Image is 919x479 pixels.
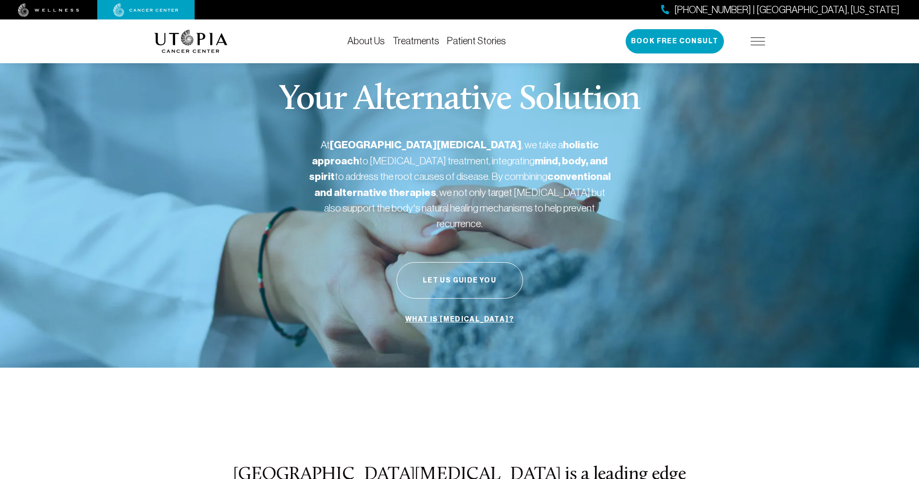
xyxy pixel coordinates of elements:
img: cancer center [113,3,179,17]
p: At , we take a to [MEDICAL_DATA] treatment, integrating to address the root causes of disease. By... [309,137,611,231]
button: Book Free Consult [626,29,724,53]
strong: [GEOGRAPHIC_DATA][MEDICAL_DATA] [330,139,522,151]
a: Treatments [393,35,439,46]
img: wellness [18,3,79,17]
a: Patient Stories [447,35,506,46]
img: icon-hamburger [751,37,765,45]
a: About Us [347,35,385,46]
a: [PHONE_NUMBER] | [GEOGRAPHIC_DATA], [US_STATE] [661,3,900,17]
p: Your Alternative Solution [279,83,640,118]
strong: holistic approach [312,139,599,167]
a: What is [MEDICAL_DATA]? [403,310,516,329]
button: Let Us Guide You [396,262,523,299]
img: logo [154,30,228,53]
strong: conventional and alternative therapies [314,170,611,199]
span: [PHONE_NUMBER] | [GEOGRAPHIC_DATA], [US_STATE] [674,3,900,17]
